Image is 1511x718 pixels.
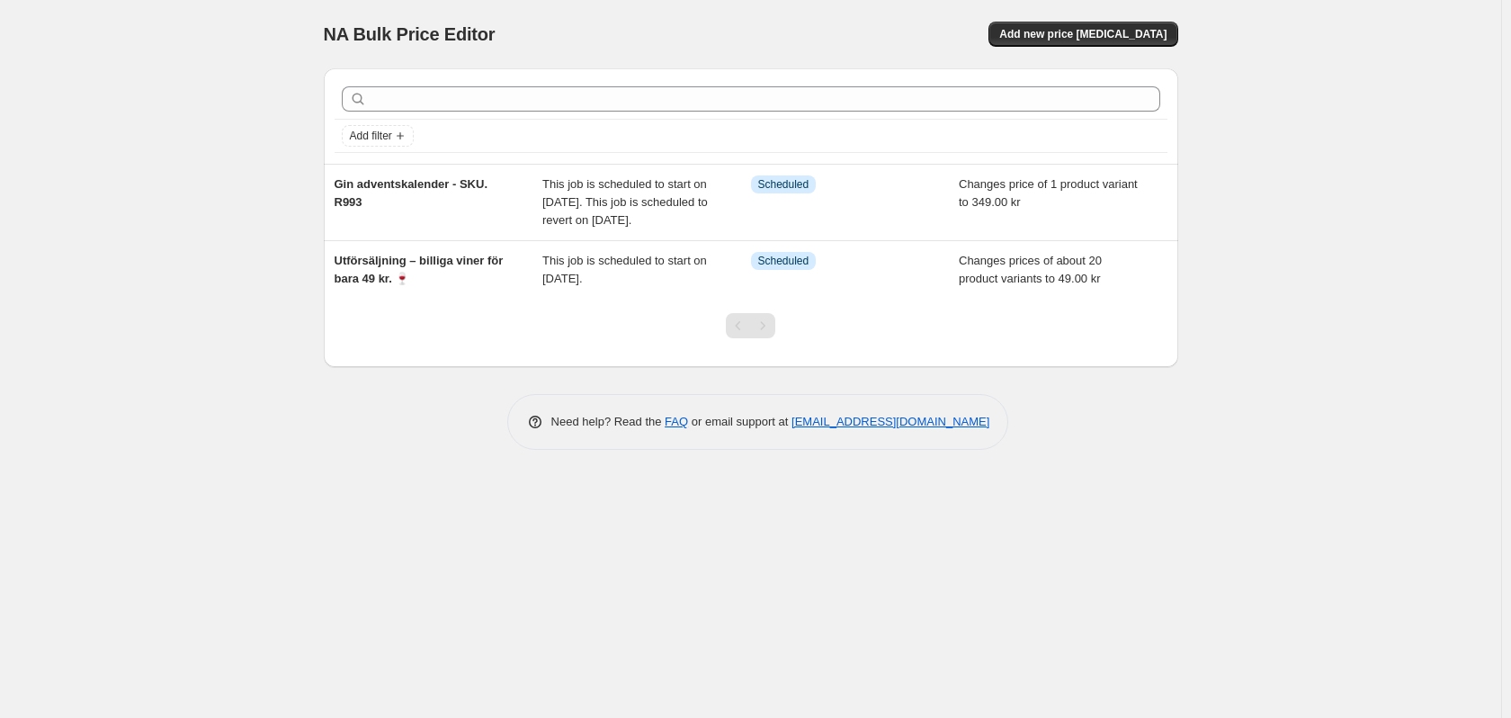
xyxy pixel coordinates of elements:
span: Scheduled [758,177,809,192]
nav: Pagination [726,313,775,338]
a: FAQ [665,415,688,428]
button: Add filter [342,125,414,147]
span: Changes price of 1 product variant to 349.00 kr [959,177,1138,209]
span: or email support at [688,415,791,428]
span: Add filter [350,129,392,143]
span: Changes prices of about 20 product variants to 49.00 kr [959,254,1102,285]
span: Gin adventskalender - SKU. R993 [335,177,488,209]
span: This job is scheduled to start on [DATE]. This job is scheduled to revert on [DATE]. [542,177,708,227]
a: [EMAIL_ADDRESS][DOMAIN_NAME] [791,415,989,428]
span: Utförsäljning – billiga viner för bara 49 kr. 🍷 [335,254,504,285]
span: Add new price [MEDICAL_DATA] [999,27,1167,41]
button: Add new price [MEDICAL_DATA] [988,22,1177,47]
span: NA Bulk Price Editor [324,24,496,44]
span: This job is scheduled to start on [DATE]. [542,254,707,285]
span: Scheduled [758,254,809,268]
span: Need help? Read the [551,415,666,428]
